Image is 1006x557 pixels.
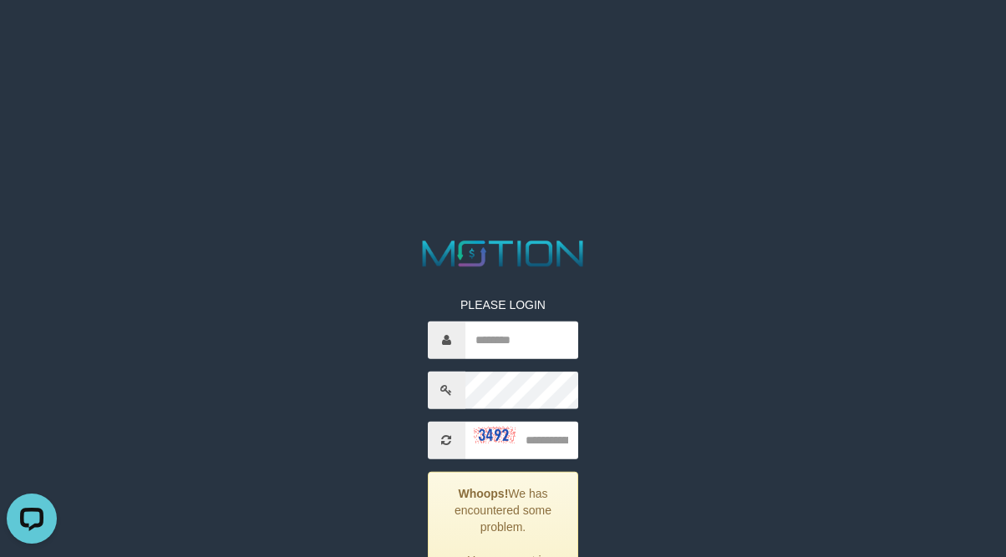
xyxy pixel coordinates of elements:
[474,427,516,443] img: captcha
[428,296,579,312] p: PLEASE LOGIN
[415,236,592,271] img: MOTION_logo.png
[7,7,57,57] button: Open LiveChat chat widget
[458,486,508,499] strong: Whoops!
